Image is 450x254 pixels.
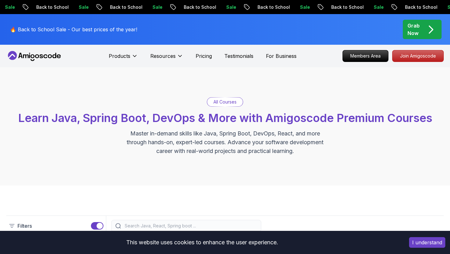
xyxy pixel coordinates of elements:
[150,52,183,65] button: Resources
[397,4,439,10] p: Back to School
[120,129,330,155] p: Master in-demand skills like Java, Spring Boot, DevOps, React, and more through hands-on, expert-...
[10,26,137,33] p: 🔥 Back to School Sale - Our best prices of the year!
[407,22,420,37] p: Grab Now
[323,4,366,10] p: Back to School
[109,52,130,60] p: Products
[392,50,444,62] a: Join Amigoscode
[71,4,91,10] p: Sale
[102,4,144,10] p: Back to School
[5,236,400,249] div: This website uses cookies to enhance the user experience.
[18,111,432,125] span: Learn Java, Spring Boot, DevOps & More with Amigoscode Premium Courses
[196,52,212,60] a: Pricing
[150,52,176,60] p: Resources
[366,4,386,10] p: Sale
[292,4,312,10] p: Sale
[266,52,297,60] a: For Business
[249,4,292,10] p: Back to School
[342,50,388,62] a: Members Area
[176,4,218,10] p: Back to School
[17,222,32,230] p: Filters
[213,99,237,105] p: All Courses
[109,52,138,65] button: Products
[144,4,164,10] p: Sale
[123,223,257,229] input: Search Java, React, Spring boot ...
[224,52,253,60] a: Testimonials
[409,237,445,248] button: Accept cookies
[28,4,71,10] p: Back to School
[218,4,238,10] p: Sale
